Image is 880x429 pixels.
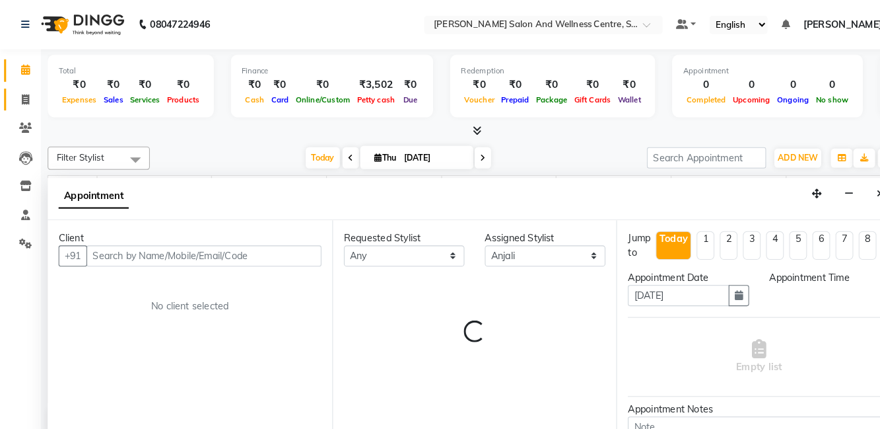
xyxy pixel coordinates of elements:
b: 08047224946 [145,5,203,42]
div: Today [639,225,667,239]
span: Ongoing [750,92,788,101]
div: ₹0 [234,75,259,90]
span: Card [259,92,283,101]
span: Empty list [714,329,758,363]
div: 0 [662,75,707,90]
span: [PERSON_NAME] [651,171,762,187]
span: La perle [539,171,650,187]
span: Upcoming [707,92,750,101]
span: Cash [234,92,259,101]
span: Expenses [57,92,97,101]
span: Products [158,92,197,101]
div: ₹3,502 [343,75,386,90]
div: ₹0 [123,75,158,90]
span: No show [788,92,826,101]
span: Voucher [447,92,483,101]
button: Close [844,178,863,198]
div: Appointment [662,63,826,75]
span: Petty cash [343,92,386,101]
div: Appointment Time [746,262,863,276]
div: Appointment Notes [609,390,863,404]
div: Jump to [609,224,630,252]
div: Assigned Stylist [470,224,587,238]
span: [PERSON_NAME] [428,171,539,187]
span: [PERSON_NAME] [94,171,205,187]
span: Package [516,92,553,101]
div: Finance [234,63,409,75]
div: ₹0 [483,75,516,90]
input: Search by Name/Mobile/Email/Code [84,238,312,258]
span: Today [296,143,329,163]
div: ₹0 [447,75,483,90]
div: ₹0 [516,75,553,90]
li: 2 [698,224,715,252]
div: Stylist [47,171,94,184]
span: Completed [662,92,707,101]
span: Wallet [595,92,625,101]
span: Gift Cards [553,92,595,101]
div: Total [57,63,197,75]
li: 7 [810,224,827,252]
span: [PERSON_NAME] [317,171,428,187]
div: Appointment Date [609,262,726,276]
input: 2025-09-04 [388,143,454,163]
div: ₹0 [57,75,97,90]
li: 1 [675,224,693,252]
span: Due [388,92,408,101]
div: Requested Stylist [333,224,450,238]
span: Appointment [57,178,125,202]
li: 4 [743,224,760,252]
div: ₹0 [259,75,283,90]
input: yyyy-mm-dd [609,276,706,297]
div: ₹0 [553,75,595,90]
input: Search Appointment [627,143,743,163]
div: ₹0 [595,75,625,90]
span: ADD NEW [754,148,793,158]
div: ₹0 [386,75,409,90]
div: ₹0 [97,75,123,90]
span: [PERSON_NAME] [205,171,316,187]
li: 5 [765,224,782,252]
div: 0 [707,75,750,90]
div: No client selected [88,290,280,304]
span: Prepaid [483,92,516,101]
span: Filter Stylist [55,147,101,158]
div: Client [57,224,312,238]
li: 6 [788,224,805,252]
div: Redemption [447,63,625,75]
span: Thu [360,148,388,158]
span: Online/Custom [283,92,343,101]
button: +91 [57,238,85,258]
span: Services [123,92,158,101]
button: ADD NEW [751,144,796,163]
span: Anjali [762,171,873,187]
div: ₹0 [158,75,197,90]
div: 0 [750,75,788,90]
div: ₹0 [283,75,343,90]
img: logo [34,5,124,42]
div: 0 [788,75,826,90]
span: [PERSON_NAME] [778,17,855,31]
span: Sales [97,92,123,101]
li: 8 [832,224,850,252]
li: 3 [720,224,737,252]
